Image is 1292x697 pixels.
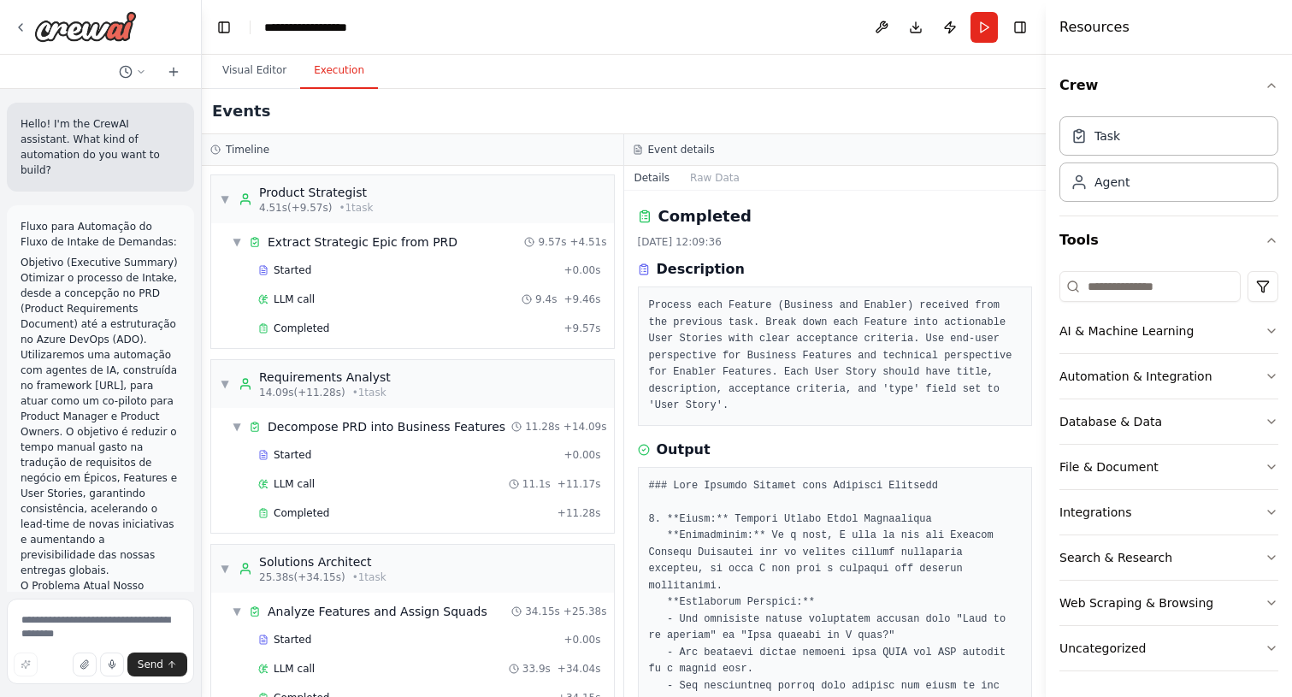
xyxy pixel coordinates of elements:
[274,448,311,462] span: Started
[268,603,487,620] span: Analyze Features and Assign Squads
[563,322,600,335] span: + 9.57s
[1059,445,1278,489] button: File & Document
[1059,413,1162,430] div: Database & Data
[21,219,180,250] p: Fluxo para Automação do Fluxo de Intake de Demandas:
[160,62,187,82] button: Start a new chat
[657,259,745,280] h3: Description
[1059,399,1278,444] button: Database & Data
[1059,354,1278,399] button: Automation & Integration
[209,53,300,89] button: Visual Editor
[232,420,242,434] span: ▼
[563,605,607,618] span: + 25.38s
[569,235,606,249] span: + 4.51s
[220,377,230,391] span: ▼
[259,184,373,201] div: Product Strategist
[138,658,163,671] span: Send
[563,633,600,647] span: + 0.00s
[1059,309,1278,353] button: AI & Machine Learning
[232,605,242,618] span: ▼
[525,420,560,434] span: 11.28s
[1059,581,1278,625] button: Web Scraping & Browsing
[259,570,345,584] span: 25.38s (+34.15s)
[127,653,187,676] button: Send
[1059,549,1172,566] div: Search & Research
[14,653,38,676] button: Improve this prompt
[232,235,242,249] span: ▼
[638,235,1033,249] div: [DATE] 12:09:36
[1094,174,1130,191] div: Agent
[274,263,311,277] span: Started
[274,662,315,676] span: LLM call
[264,19,347,36] nav: breadcrumb
[259,201,332,215] span: 4.51s (+9.57s)
[680,166,750,190] button: Raw Data
[1059,368,1212,385] div: Automation & Integration
[1059,17,1130,38] h4: Resources
[220,192,230,206] span: ▼
[212,15,236,39] button: Hide left sidebar
[220,562,230,576] span: ▼
[1008,15,1032,39] button: Hide right sidebar
[339,201,373,215] span: • 1 task
[1059,458,1159,475] div: File & Document
[1059,62,1278,109] button: Crew
[274,506,329,520] span: Completed
[1059,264,1278,685] div: Tools
[1094,127,1120,145] div: Task
[274,477,315,491] span: LLM call
[1059,640,1146,657] div: Uncategorized
[274,633,311,647] span: Started
[558,662,601,676] span: + 34.04s
[21,116,180,178] p: Hello! I'm the CrewAI assistant. What kind of automation do you want to build?
[1059,216,1278,264] button: Tools
[268,418,505,435] span: Decompose PRD into Business Features
[658,204,752,228] h2: Completed
[274,292,315,306] span: LLM call
[535,292,557,306] span: 9.4s
[522,477,551,491] span: 11.1s
[300,53,378,89] button: Execution
[558,477,601,491] span: + 11.17s
[1059,626,1278,670] button: Uncategorized
[100,653,124,676] button: Click to speak your automation idea
[1059,322,1194,340] div: AI & Machine Learning
[563,448,600,462] span: + 0.00s
[112,62,153,82] button: Switch to previous chat
[268,233,457,251] span: Extract Strategic Epic from PRD
[1059,504,1131,521] div: Integrations
[1059,490,1278,535] button: Integrations
[563,420,607,434] span: + 14.09s
[624,166,681,190] button: Details
[563,263,600,277] span: + 0.00s
[648,143,715,157] h3: Event details
[525,605,560,618] span: 34.15s
[558,506,601,520] span: + 11.28s
[274,322,329,335] span: Completed
[522,662,551,676] span: 33.9s
[259,553,386,570] div: Solutions Architect
[259,369,391,386] div: Requirements Analyst
[73,653,97,676] button: Upload files
[1059,594,1213,611] div: Web Scraping & Browsing
[657,440,711,460] h3: Output
[1059,535,1278,580] button: Search & Research
[212,99,270,123] h2: Events
[649,298,1022,415] pre: Process each Feature (Business and Enabler) received from the previous task. Break down each Feat...
[34,11,137,42] img: Logo
[259,386,345,399] span: 14.09s (+11.28s)
[352,386,386,399] span: • 1 task
[352,570,386,584] span: • 1 task
[538,235,566,249] span: 9.57s
[1059,109,1278,216] div: Crew
[226,143,269,157] h3: Timeline
[21,255,180,578] li: Objetivo (Executive Summary) Otimizar o processo de Intake, desde a concepção no PRD (Product Req...
[563,292,600,306] span: + 9.46s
